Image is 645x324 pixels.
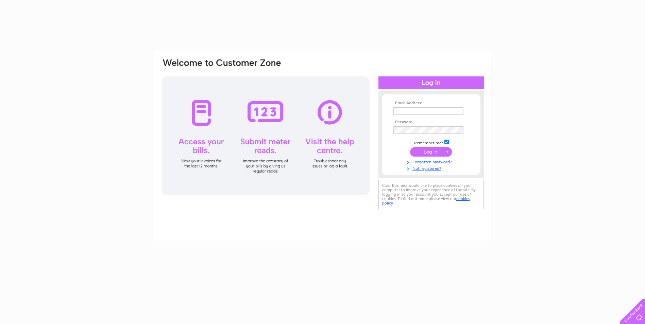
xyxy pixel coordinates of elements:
[378,180,484,209] div: Clear Business would like to place cookies on your computer to improve your experience of the sit...
[392,120,471,125] th: Password:
[382,196,470,205] a: cookies policy
[410,147,452,157] input: Submit
[392,139,471,146] td: Remember me?
[393,165,471,171] a: Not registered?
[392,101,471,106] th: Email Address:
[393,158,471,165] a: Forgotten password?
